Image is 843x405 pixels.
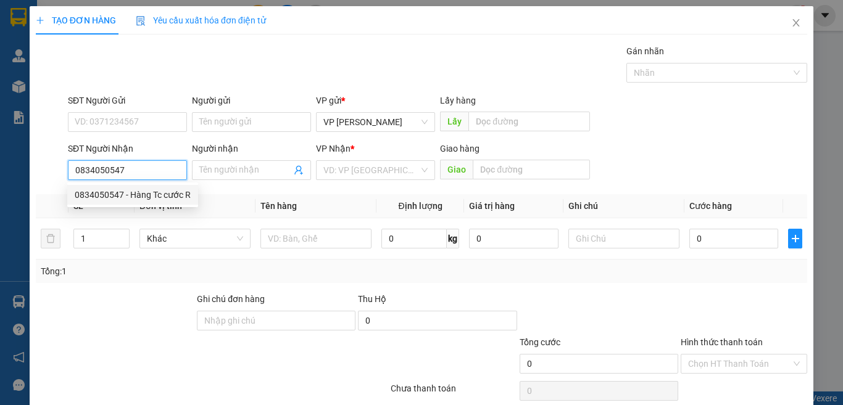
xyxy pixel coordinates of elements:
[104,59,170,74] li: (c) 2017
[323,113,428,131] span: VP Phan Rang
[36,15,116,25] span: TẠO ĐƠN HÀNG
[75,188,191,202] div: 0834050547 - Hàng Tc cước R
[440,96,476,105] span: Lấy hàng
[68,142,187,155] div: SĐT Người Nhận
[41,229,60,248] button: delete
[192,142,311,155] div: Người nhận
[788,229,802,248] button: plus
[197,294,265,304] label: Ghi chú đơn hàng
[36,16,44,25] span: plus
[147,229,243,248] span: Khác
[192,94,311,107] div: Người gửi
[398,201,442,211] span: Định lượng
[76,18,122,76] b: Gửi khách hàng
[789,234,802,243] span: plus
[681,337,763,347] label: Hình thức thanh toán
[68,94,187,107] div: SĐT Người Gửi
[469,229,558,248] input: 0
[260,229,372,248] input: VD: Bàn, Ghế
[134,15,164,45] img: logo.jpg
[316,144,351,153] span: VP Nhận
[67,185,198,205] div: 0834050547 - Hàng Tc cước R
[689,201,732,211] span: Cước hàng
[626,46,664,56] label: Gán nhãn
[469,201,515,211] span: Giá trị hàng
[41,264,326,278] div: Tổng: 1
[197,311,355,330] input: Ghi chú đơn hàng
[563,194,684,218] th: Ghi chú
[440,144,480,153] span: Giao hàng
[260,201,297,211] span: Tên hàng
[294,165,304,175] span: user-add
[358,294,386,304] span: Thu Hộ
[520,337,560,347] span: Tổng cước
[447,229,459,248] span: kg
[440,112,468,131] span: Lấy
[136,16,146,26] img: icon
[104,47,170,57] b: [DOMAIN_NAME]
[473,160,590,179] input: Dọc đường
[15,80,70,137] b: [PERSON_NAME]
[136,15,266,25] span: Yêu cầu xuất hóa đơn điện tử
[779,6,813,41] button: Close
[316,94,435,107] div: VP gửi
[568,229,679,248] input: Ghi Chú
[440,160,473,179] span: Giao
[791,18,801,28] span: close
[468,112,590,131] input: Dọc đường
[389,382,518,403] div: Chưa thanh toán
